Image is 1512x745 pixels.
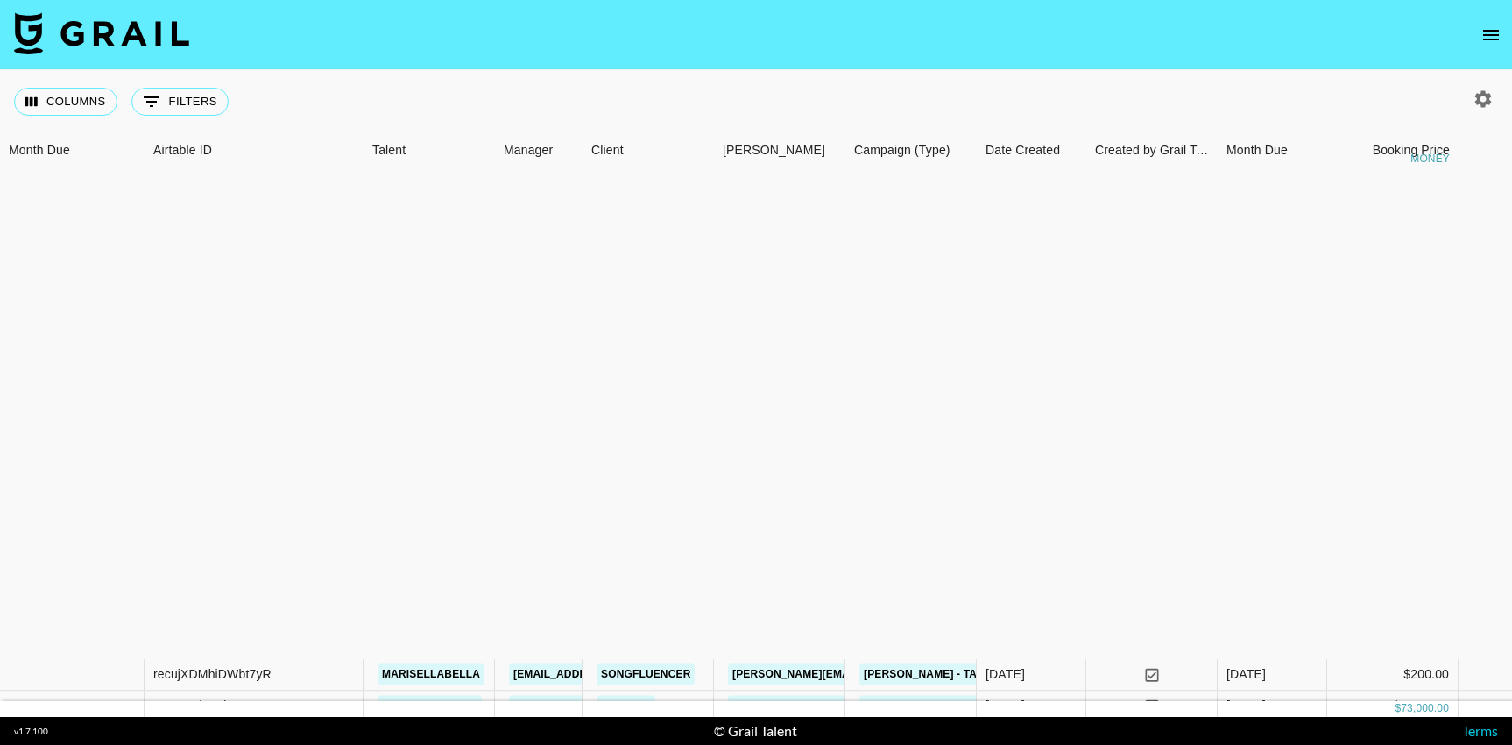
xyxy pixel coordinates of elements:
div: Client [591,133,624,167]
a: SKIN1004 x Nandacsilveira [859,695,1026,717]
div: Month Due [9,133,70,167]
div: 73,000.00 [1401,701,1449,716]
div: $ [1395,701,1401,716]
div: [PERSON_NAME] [723,133,825,167]
div: Talent [364,133,495,167]
div: $4,500.00 [1327,691,1459,722]
button: Select columns [14,88,117,116]
div: v 1.7.100 [14,726,48,737]
div: Jul '25 [1226,666,1266,684]
a: nandacsilveira [378,695,482,717]
button: open drawer [1473,18,1508,53]
div: 7/21/2025 [986,698,1025,715]
div: Airtable ID [153,133,212,167]
div: Booker [714,133,845,167]
a: [EMAIL_ADDRESS][DOMAIN_NAME] [509,663,705,685]
img: Grail Talent [14,12,189,54]
a: Songfluencer [597,663,695,685]
div: 7/29/2025 [986,666,1025,684]
div: money [1410,153,1450,164]
div: $200.00 [1327,659,1459,691]
div: Manager [504,133,553,167]
a: Terms [1462,722,1498,739]
div: Campaign (Type) [845,133,977,167]
a: [PERSON_NAME][EMAIL_ADDRESS][DOMAIN_NAME] [728,663,1014,685]
div: Booking Price [1373,133,1450,167]
a: marisellabella [378,663,484,685]
div: Created by Grail Team [1095,133,1214,167]
div: Created by Grail Team [1086,133,1218,167]
button: Show filters [131,88,229,116]
div: recxqzUigBcjImna2 [153,698,261,715]
div: Manager [495,133,583,167]
a: SKIN1004 [597,695,655,717]
div: Campaign (Type) [854,133,950,167]
div: Client [583,133,714,167]
div: Month Due [1226,133,1288,167]
div: © Grail Talent [714,722,797,740]
div: Jul '25 [1226,698,1266,715]
div: recujXDMhiDWbt7yR [153,666,272,684]
div: Talent [372,133,406,167]
div: Date Created [977,133,1086,167]
div: Month Due [1218,133,1327,167]
a: [EMAIL_ADDRESS][DOMAIN_NAME] [728,695,924,717]
div: Date Created [986,133,1060,167]
div: Airtable ID [145,133,364,167]
a: [PERSON_NAME] - Take Me Back [859,663,1049,685]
